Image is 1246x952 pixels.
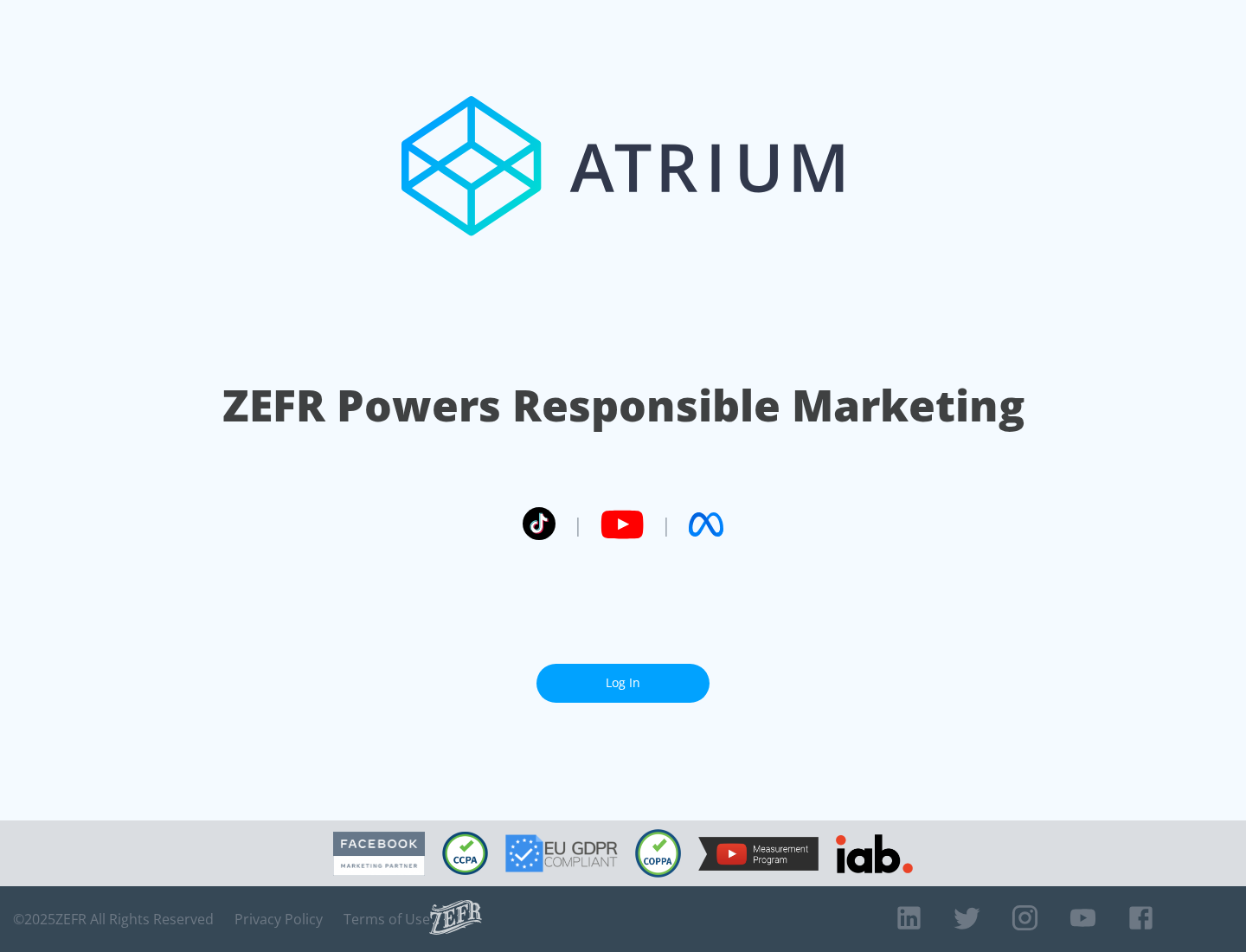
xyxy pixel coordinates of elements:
img: COPPA Compliant [635,829,681,878]
span: © 2025 ZEFR All Rights Reserved [13,910,214,928]
a: Terms of Use [344,910,430,928]
span: | [661,511,671,537]
a: Log In [536,664,710,703]
h1: ZEFR Powers Responsible Marketing [222,376,1024,435]
span: | [573,511,583,537]
img: IAB [836,834,913,873]
img: GDPR Compliant [505,834,618,872]
img: YouTube Measurement Program [698,837,819,871]
img: CCPA Compliant [442,832,488,875]
img: Facebook Marketing Partner [333,832,425,876]
a: Privacy Policy [234,910,323,928]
